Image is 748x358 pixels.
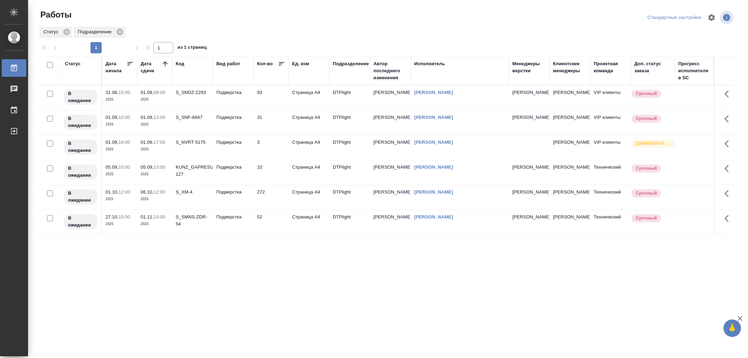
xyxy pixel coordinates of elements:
[414,90,453,95] a: [PERSON_NAME]
[106,221,134,228] p: 2025
[141,221,169,228] p: 2025
[68,115,93,129] p: В ожидании
[119,90,130,95] p: 15:00
[646,12,703,23] div: split button
[370,86,411,110] td: [PERSON_NAME]
[373,60,407,81] div: Автор последнего изменения
[636,115,657,122] p: Срочный
[720,135,737,152] button: Здесь прячутся важные кнопки
[590,86,631,110] td: VIP клиенты
[106,164,119,170] p: 05.09,
[177,43,207,53] span: из 1 страниц
[216,189,250,196] p: Подверстка
[141,214,154,219] p: 01.11,
[329,110,370,135] td: DTPlight
[141,140,154,145] p: 01.09,
[414,60,445,67] div: Исполнитель
[68,190,93,204] p: В ожидании
[636,215,657,222] p: Срочный
[512,164,546,171] p: [PERSON_NAME]
[154,140,165,145] p: 17:00
[176,214,209,228] div: S_SMNS-ZDR-54
[289,160,329,185] td: Страница А4
[289,135,329,160] td: Страница А4
[512,214,546,221] p: [PERSON_NAME]
[141,121,169,128] p: 2025
[720,11,735,24] span: Посмотреть информацию
[176,89,209,96] div: S_SNDZ-2293
[329,135,370,160] td: DTPlight
[634,60,671,74] div: Доп. статус заказа
[512,189,546,196] p: [PERSON_NAME]
[590,135,631,160] td: VIP клиенты
[141,189,154,195] p: 06.10,
[119,214,130,219] p: 10:00
[63,114,98,130] div: Исполнитель назначен, приступать к работе пока рано
[63,89,98,106] div: Исполнитель назначен, приступать к работе пока рано
[289,210,329,235] td: Страница А4
[414,214,453,219] a: [PERSON_NAME]
[43,28,61,35] p: Статус
[370,185,411,210] td: [PERSON_NAME]
[119,189,130,195] p: 12:00
[74,27,126,38] div: Подразделение
[723,319,741,337] button: 🙏
[119,164,130,170] p: 10:00
[553,60,587,74] div: Клиентские менеджеры
[106,196,134,203] p: 2025
[370,110,411,135] td: [PERSON_NAME]
[176,60,184,67] div: Код
[106,171,134,178] p: 2025
[289,110,329,135] td: Страница А4
[512,60,546,74] div: Менеджеры верстки
[329,86,370,110] td: DTPlight
[414,189,453,195] a: [PERSON_NAME]
[590,160,631,185] td: Технический
[154,164,165,170] p: 13:00
[106,189,119,195] p: 01.10,
[720,160,737,177] button: Здесь прячутся важные кнопки
[254,210,289,235] td: 52
[636,90,657,97] p: Срочный
[550,86,590,110] td: [PERSON_NAME]
[39,9,72,20] span: Работы
[216,164,250,171] p: Подверстка
[141,115,154,120] p: 01.09,
[63,214,98,230] div: Исполнитель назначен, приступать к работе пока рано
[63,189,98,205] div: Исполнитель назначен, приступать к работе пока рано
[590,185,631,210] td: Технический
[370,210,411,235] td: [PERSON_NAME]
[106,115,119,120] p: 01.09,
[154,90,165,95] p: 09:00
[720,110,737,127] button: Здесь прячутся важные кнопки
[63,164,98,180] div: Исполнитель назначен, приступать к работе пока рано
[176,189,209,196] div: S_XM-4
[119,140,130,145] p: 16:00
[678,60,710,81] div: Прогресс исполнителя в SC
[154,189,165,195] p: 12:00
[289,86,329,110] td: Страница А4
[63,139,98,155] div: Исполнитель назначен, приступать к работе пока рано
[636,190,657,197] p: Срочный
[289,185,329,210] td: Страница А4
[550,185,590,210] td: [PERSON_NAME]
[106,60,127,74] div: Дата начала
[370,135,411,160] td: [PERSON_NAME]
[594,60,627,74] div: Проектная команда
[254,110,289,135] td: 31
[176,114,209,121] div: S_SNF-6847
[39,27,72,38] div: Статус
[68,90,93,104] p: В ожидании
[216,214,250,221] p: Подверстка
[257,60,273,67] div: Кол-во
[216,89,250,96] p: Подверстка
[590,210,631,235] td: Технический
[550,135,590,160] td: [PERSON_NAME]
[106,121,134,128] p: 2025
[68,215,93,229] p: В ожидании
[176,164,209,178] div: KUNZ_GAPRESURS-127
[141,146,169,153] p: 2025
[329,185,370,210] td: DTPlight
[68,165,93,179] p: В ожидании
[216,60,240,67] div: Вид работ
